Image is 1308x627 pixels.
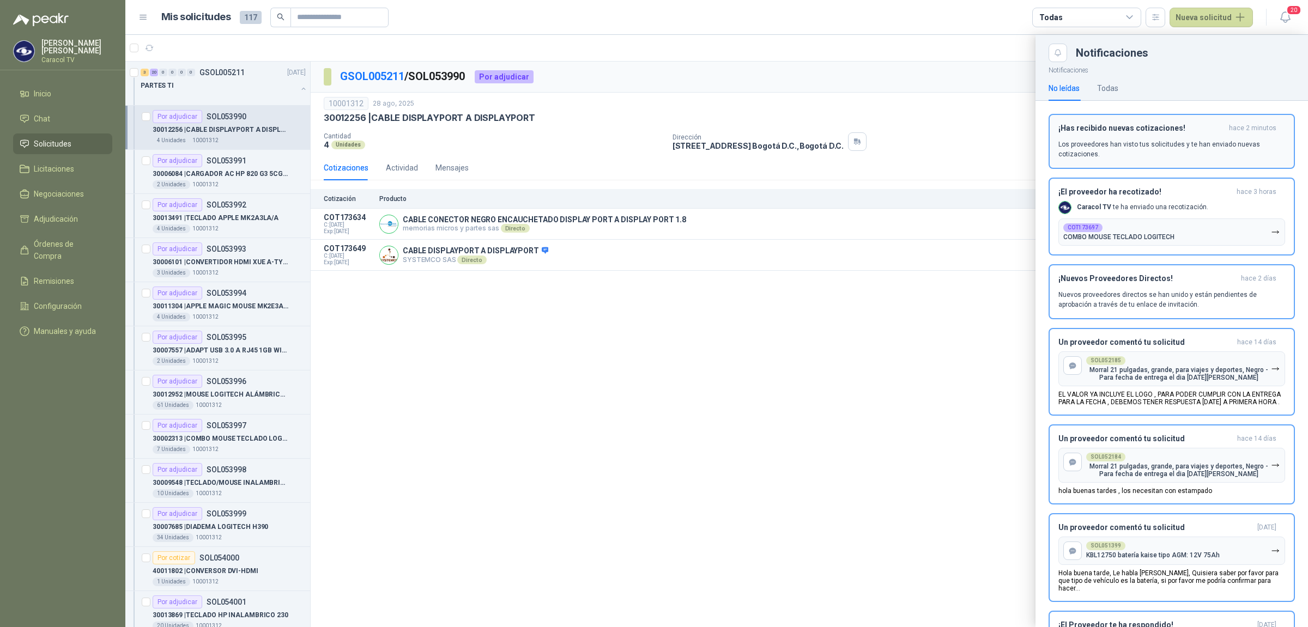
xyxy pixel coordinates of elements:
div: SOL052184 [1086,453,1125,461]
button: Un proveedor comentó tu solicitudhace 14 días SOL052184Morral 21 pulgadas, grande, para viajes y ... [1049,424,1295,504]
p: Morral 21 pulgadas, grande, para viajes y deportes, Negro -Para fecha de entrega el dia [DATE][PE... [1086,366,1271,381]
span: hace 3 horas [1237,187,1276,197]
a: Órdenes de Compra [13,234,112,266]
button: SOL052185Morral 21 pulgadas, grande, para viajes y deportes, Negro -Para fecha de entrega el dia ... [1058,351,1285,386]
span: Inicio [34,88,51,100]
span: Órdenes de Compra [34,238,102,262]
span: hace 14 días [1237,434,1276,443]
span: Negociaciones [34,188,84,200]
p: Notificaciones [1035,62,1308,76]
button: Close [1049,44,1067,62]
button: Nueva solicitud [1170,8,1253,27]
p: te ha enviado una recotización. [1077,203,1208,212]
img: Company Logo [14,41,34,62]
p: Los proveedores han visto tus solicitudes y te han enviado nuevas cotizaciones. [1058,139,1285,159]
button: COT173697COMBO MOUSE TECLADO LOGITECH [1058,218,1285,246]
span: Remisiones [34,275,74,287]
h3: Un proveedor comentó tu solicitud [1058,523,1253,532]
div: Todas [1097,82,1118,94]
h3: Un proveedor comentó tu solicitud [1058,338,1233,347]
span: Configuración [34,300,82,312]
span: Manuales y ayuda [34,325,96,337]
a: Manuales y ayuda [13,321,112,342]
span: 20 [1286,5,1301,15]
h3: Un proveedor comentó tu solicitud [1058,434,1233,443]
a: Remisiones [13,271,112,291]
p: Caracol TV [41,57,112,63]
img: Logo peakr [13,13,69,26]
button: ¡Has recibido nuevas cotizaciones!hace 2 minutos Los proveedores han visto tus solicitudes y te h... [1049,114,1295,169]
img: Company Logo [1059,202,1071,214]
span: 117 [240,11,262,24]
p: EL VALOR YA INCLUYE EL LOGO , PARA PODER CUMPLIR CON LA ENTREGA PARA LA FECHA , DEBEMOS TENER RES... [1058,391,1285,406]
p: KBL12750 batería kaise tipo AGM: 12V 75Ah [1086,551,1220,559]
a: Licitaciones [13,159,112,179]
div: SOL052185 [1086,356,1125,365]
span: hace 2 días [1241,274,1276,283]
h3: ¡Has recibido nuevas cotizaciones! [1058,124,1225,133]
span: hace 14 días [1237,338,1276,347]
span: Solicitudes [34,138,71,150]
b: Caracol TV [1077,203,1111,211]
button: ¡Nuevos Proveedores Directos!hace 2 días Nuevos proveedores directos se han unido y están pendien... [1049,264,1295,319]
span: Chat [34,113,50,125]
button: Un proveedor comentó tu solicitud[DATE] SOL051399KBL12750 batería kaise tipo AGM: 12V 75AhHola bu... [1049,513,1295,602]
h3: ¡El proveedor ha recotizado! [1058,187,1232,197]
p: Nuevos proveedores directos se han unido y están pendientes de aprobación a través de tu enlace d... [1058,290,1285,309]
h3: ¡Nuevos Proveedores Directos! [1058,274,1237,283]
a: Configuración [13,296,112,316]
a: Chat [13,108,112,129]
span: [DATE] [1257,523,1276,532]
span: search [277,13,284,21]
div: Notificaciones [1076,47,1295,58]
p: Morral 21 pulgadas, grande, para viajes y deportes, Negro -Para fecha de entrega el dia [DATE][PE... [1086,462,1271,478]
b: COT173697 [1068,225,1098,230]
div: No leídas [1049,82,1080,94]
p: COMBO MOUSE TECLADO LOGITECH [1063,233,1174,241]
a: Solicitudes [13,133,112,154]
button: ¡El proveedor ha recotizado!hace 3 horas Company LogoCaracol TV te ha enviado una recotización.CO... [1049,178,1295,255]
button: 20 [1275,8,1295,27]
a: Inicio [13,83,112,104]
a: Negociaciones [13,184,112,204]
button: SOL052184Morral 21 pulgadas, grande, para viajes y deportes, Negro -Para fecha de entrega el dia ... [1058,448,1285,483]
p: Hola buena tarde, Le habla [PERSON_NAME], Quisiera saber por favor para que tipo de vehículo es l... [1058,569,1285,592]
div: Todas [1039,11,1062,23]
h1: Mis solicitudes [161,9,231,25]
p: hola buenas tardes , los necesitan con estampado [1058,487,1212,495]
a: Adjudicación [13,209,112,229]
span: Adjudicación [34,213,78,225]
span: Licitaciones [34,163,74,175]
p: [PERSON_NAME] [PERSON_NAME] [41,39,112,54]
button: SOL051399KBL12750 batería kaise tipo AGM: 12V 75Ah [1058,537,1285,565]
div: SOL051399 [1086,541,1125,550]
button: Un proveedor comentó tu solicitudhace 14 días SOL052185Morral 21 pulgadas, grande, para viajes y ... [1049,328,1295,416]
span: hace 2 minutos [1229,124,1276,133]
